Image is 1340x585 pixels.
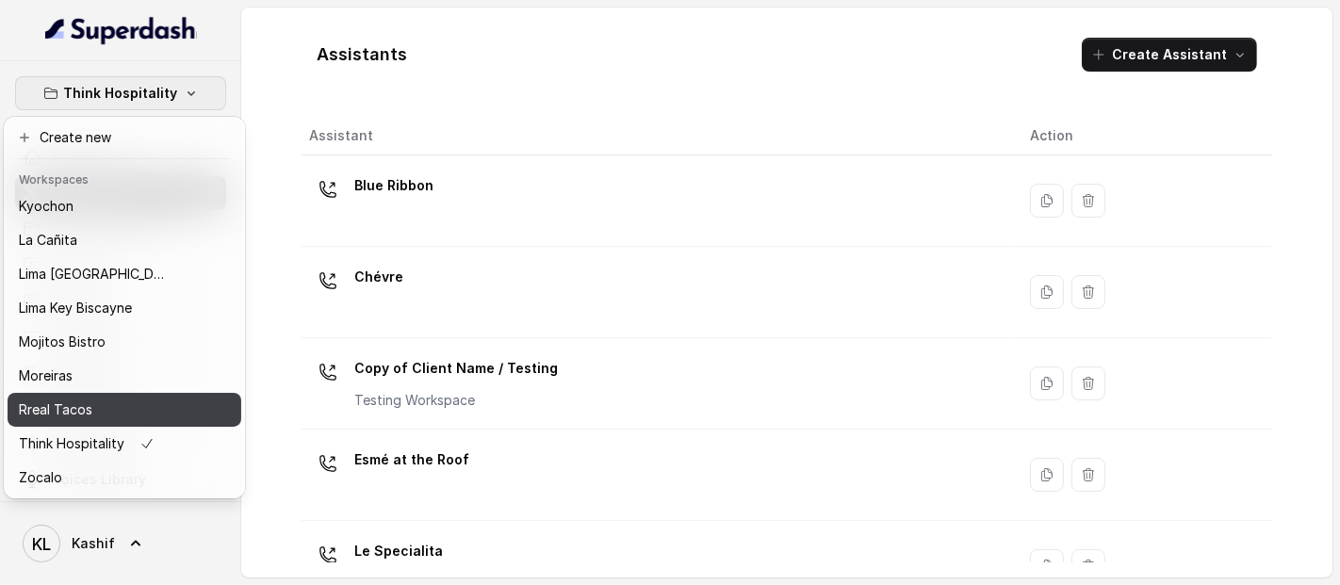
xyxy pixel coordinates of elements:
p: Kyochon [19,195,74,218]
button: Think Hospitality [15,76,226,110]
p: Lima Key Biscayne [19,297,132,319]
button: Create new [8,121,241,154]
p: Mojitos Bistro [19,331,106,353]
p: Moreiras [19,365,73,387]
p: Rreal Tacos [19,398,92,421]
p: Think Hospitality [19,432,124,455]
p: Lima [GEOGRAPHIC_DATA] [19,263,170,285]
p: Zocalo [19,466,62,489]
p: Think Hospitality [64,82,178,105]
p: La Cañita [19,229,77,252]
header: Workspaces [8,163,241,193]
div: Think Hospitality [4,117,245,498]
